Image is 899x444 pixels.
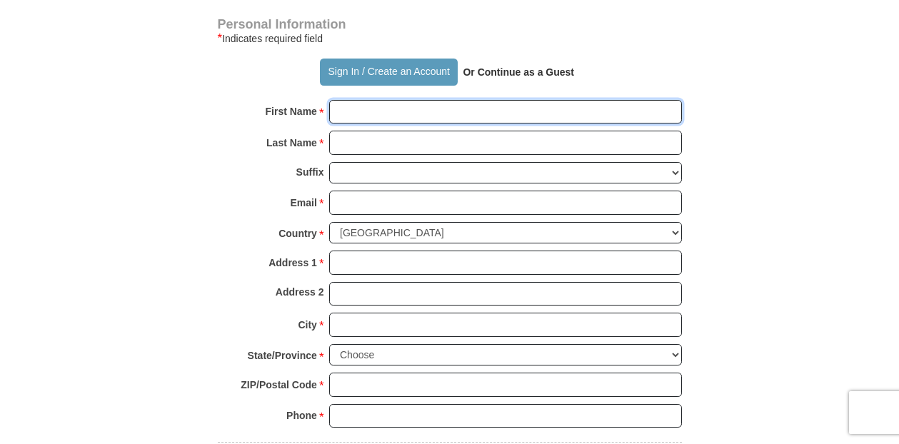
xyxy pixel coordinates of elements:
strong: State/Province [248,345,317,365]
div: Indicates required field [218,30,682,47]
strong: Phone [286,405,317,425]
h4: Personal Information [218,19,682,30]
strong: First Name [266,101,317,121]
strong: Or Continue as a Guest [463,66,574,78]
strong: Email [291,193,317,213]
strong: ZIP/Postal Code [241,375,317,395]
strong: Country [278,223,317,243]
strong: Last Name [266,133,317,153]
strong: City [298,315,316,335]
button: Sign In / Create an Account [320,59,458,86]
strong: Address 1 [268,253,317,273]
strong: Address 2 [276,282,324,302]
strong: Suffix [296,162,324,182]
